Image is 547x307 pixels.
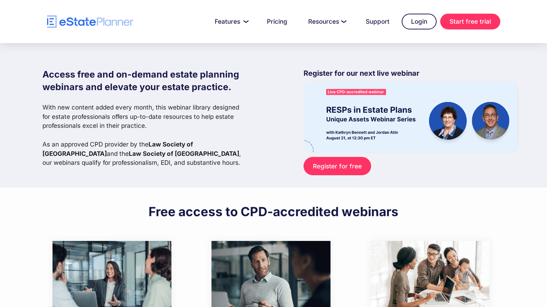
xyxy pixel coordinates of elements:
[304,157,371,175] a: Register for free
[258,14,296,29] a: Pricing
[402,14,437,29] a: Login
[129,150,239,157] strong: Law Society of [GEOGRAPHIC_DATA]
[149,204,398,219] h2: Free access to CPD-accredited webinars
[206,14,255,29] a: Features
[300,14,354,29] a: Resources
[47,15,133,28] a: home
[42,103,247,167] p: With new content added every month, this webinar library designed for estate professionals offers...
[440,14,500,29] a: Start free trial
[304,68,517,82] p: Register for our next live webinar
[304,82,517,152] img: eState Academy webinar
[357,14,398,29] a: Support
[42,68,247,93] h1: Access free and on-demand estate planning webinars and elevate your estate practice.
[42,140,193,157] strong: Law Society of [GEOGRAPHIC_DATA]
